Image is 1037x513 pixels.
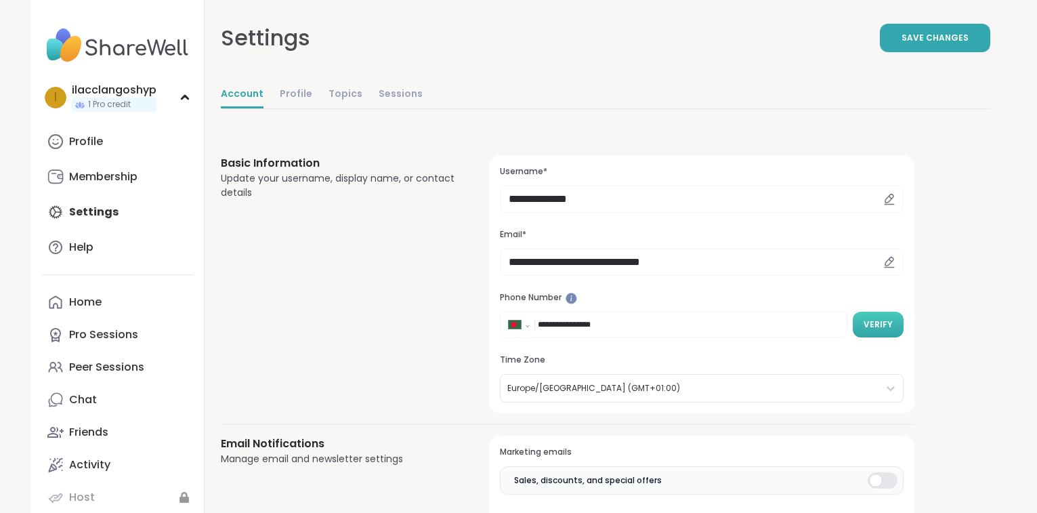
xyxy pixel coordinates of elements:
div: Update your username, display name, or contact details [221,171,457,200]
span: i [54,89,57,106]
div: Profile [69,134,103,149]
div: Chat [69,392,97,407]
a: Chat [42,384,193,416]
button: Verify [853,312,904,337]
a: Friends [42,416,193,449]
div: Help [69,240,93,255]
span: 1 Pro credit [88,99,131,110]
a: Profile [280,81,312,108]
h3: Email* [500,229,903,241]
a: Peer Sessions [42,351,193,384]
a: Home [42,286,193,319]
div: Settings [221,22,310,54]
a: Pro Sessions [42,319,193,351]
span: Sales, discounts, and special offers [514,474,662,487]
a: Membership [42,161,193,193]
div: Membership [69,169,137,184]
span: Verify [864,319,893,331]
button: Save Changes [880,24,990,52]
iframe: Spotlight [566,293,577,304]
a: Activity [42,449,193,481]
div: Manage email and newsletter settings [221,452,457,466]
div: Host [69,490,95,505]
h3: Username* [500,166,903,178]
span: Save Changes [902,32,969,44]
h3: Time Zone [500,354,903,366]
a: Profile [42,125,193,158]
div: Friends [69,425,108,440]
div: Peer Sessions [69,360,144,375]
a: Sessions [379,81,423,108]
h3: Email Notifications [221,436,457,452]
a: Topics [329,81,362,108]
div: Home [69,295,102,310]
img: ShareWell Nav Logo [42,22,193,69]
h3: Marketing emails [500,447,903,458]
div: Pro Sessions [69,327,138,342]
h3: Phone Number [500,292,903,304]
h3: Basic Information [221,155,457,171]
div: Activity [69,457,110,472]
div: ilacclangoshyp [72,83,156,98]
a: Account [221,81,263,108]
a: Help [42,231,193,264]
